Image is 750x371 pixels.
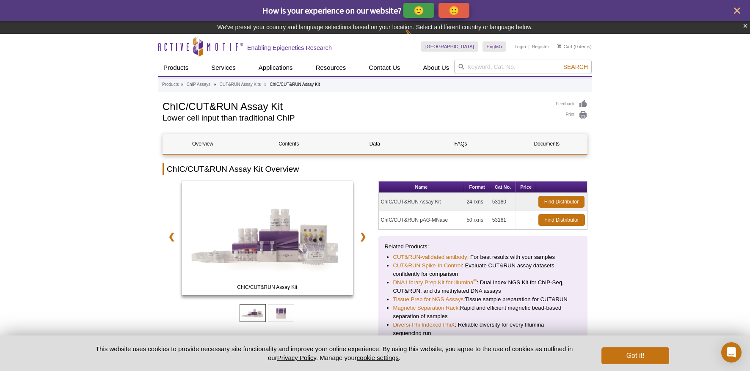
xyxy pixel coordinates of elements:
[262,5,402,16] span: How is your experience on our website?
[385,242,582,251] p: Related Products:
[421,41,478,52] a: [GEOGRAPHIC_DATA]
[181,82,183,87] li: »
[473,278,477,283] sup: ®
[483,41,506,52] a: English
[464,211,490,229] td: 50 rxns
[206,60,241,76] a: Services
[163,163,587,175] h2: ChIC/CUT&RUN Assay Kit Overview
[311,60,351,76] a: Resources
[81,344,587,362] p: This website uses cookies to provide necessary site functionality and improve your online experie...
[335,134,414,154] a: Data
[393,304,460,312] a: Magnetic Separation Rack:
[379,193,465,211] td: ChIC/CUT&RUN Assay Kit
[464,181,490,193] th: Format
[264,82,267,87] li: »
[270,82,320,87] li: ChIC/CUT&RUN Assay Kit
[561,63,590,71] button: Search
[393,261,573,278] li: : Evaluate CUT&RUN assay datasets confidently for comparison
[507,134,587,154] a: Documents
[490,211,516,229] td: 53181
[393,321,455,329] a: Diversi-Phi Indexed PhiX
[414,5,424,16] p: 🙂
[393,304,573,321] li: Rapid and efficient magnetic bead-based separation of samples
[277,354,316,361] a: Privacy Policy
[557,44,572,49] a: Cart
[538,196,585,208] a: Find Distributor
[421,134,501,154] a: FAQs
[405,27,427,47] img: Change Here
[163,134,243,154] a: Overview
[163,114,547,122] h2: Lower cell input than traditional ChIP
[557,41,592,52] li: (0 items)
[743,21,748,31] button: ×
[354,227,372,246] a: ❯
[556,99,587,109] a: Feedback
[418,60,455,76] a: About Us
[515,44,526,49] a: Login
[393,295,465,304] a: Tissue Prep for NGS Assays:
[393,253,573,261] li: : For best results with your samples
[254,60,298,76] a: Applications
[163,227,181,246] a: ❮
[249,134,328,154] a: Contents
[393,261,462,270] a: CUT&RUN Spike-In Control
[393,321,573,338] li: : Reliable diversity for every Illumina sequencing run
[182,181,353,298] a: ChIC/CUT&RUN Assay Kit
[393,278,477,287] a: DNA Library Prep Kit for Illumina®
[732,5,742,16] button: close
[516,181,536,193] th: Price
[162,81,179,88] a: Products
[393,278,573,295] li: : Dual Index NGS Kit for ChIP-Seq, CUT&RUN, and ds methylated DNA assays
[563,63,588,70] span: Search
[532,44,549,49] a: Register
[214,82,216,87] li: »
[556,111,587,120] a: Print
[557,44,561,48] img: Your Cart
[187,81,211,88] a: ChIP Assays
[449,5,459,16] p: 🙁
[454,60,592,74] input: Keyword, Cat. No.
[219,81,261,88] a: CUT&RUN Assay Kits
[163,99,547,112] h1: ChIC/CUT&RUN Assay Kit
[158,60,193,76] a: Products
[538,214,585,226] a: Find Distributor
[247,44,332,52] h2: Enabling Epigenetics Research
[182,181,353,295] img: ChIC/CUT&RUN Assay Kit
[357,354,399,361] button: cookie settings
[393,253,467,261] a: CUT&RUN-validated antibody
[490,181,516,193] th: Cat No.
[379,211,465,229] td: ChIC/CUT&RUN pAG-MNase
[464,193,490,211] td: 24 rxns
[393,295,573,304] li: Tissue sample preparation for CUT&RUN
[601,347,669,364] button: Got it!
[183,283,351,291] span: ChIC/CUT&RUN Assay Kit
[721,342,742,363] div: Open Intercom Messenger
[528,41,529,52] li: |
[490,193,516,211] td: 53180
[364,60,405,76] a: Contact Us
[379,181,465,193] th: Name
